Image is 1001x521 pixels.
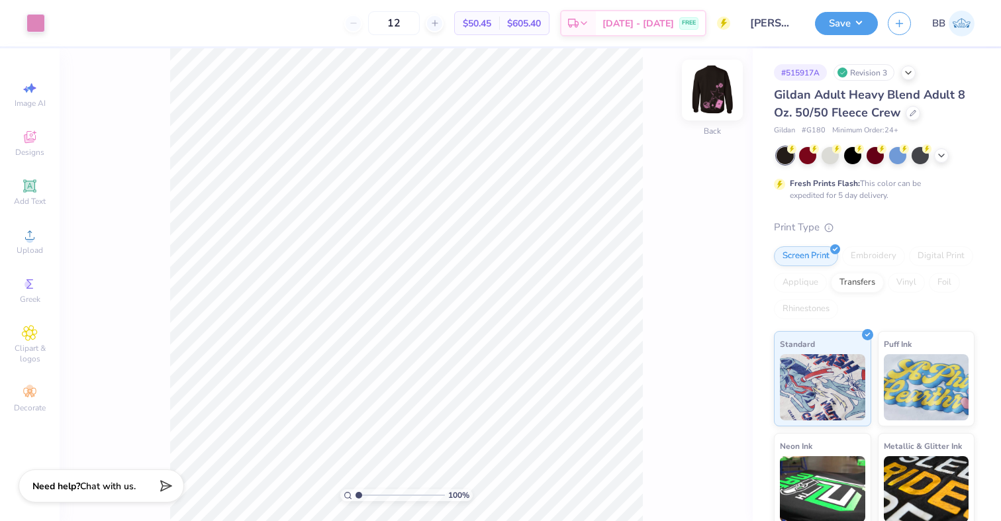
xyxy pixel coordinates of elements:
[7,343,53,364] span: Clipart & logos
[774,273,827,293] div: Applique
[888,273,925,293] div: Vinyl
[774,299,838,319] div: Rhinestones
[929,273,960,293] div: Foil
[884,354,969,420] img: Puff Ink
[780,439,812,453] span: Neon Ink
[32,480,80,493] strong: Need help?
[686,64,739,117] img: Back
[884,439,962,453] span: Metallic & Glitter Ink
[774,246,838,266] div: Screen Print
[602,17,674,30] span: [DATE] - [DATE]
[15,98,46,109] span: Image AI
[704,125,721,137] div: Back
[20,294,40,305] span: Greek
[80,480,136,493] span: Chat with us.
[842,246,905,266] div: Embroidery
[463,17,491,30] span: $50.45
[448,489,469,501] span: 100 %
[774,125,795,136] span: Gildan
[949,11,975,36] img: Bennett Barth
[507,17,541,30] span: $605.40
[802,125,826,136] span: # G180
[682,19,696,28] span: FREE
[834,64,894,81] div: Revision 3
[831,273,884,293] div: Transfers
[774,220,975,235] div: Print Type
[932,11,975,36] a: BB
[832,125,898,136] span: Minimum Order: 24 +
[15,147,44,158] span: Designs
[884,337,912,351] span: Puff Ink
[774,64,827,81] div: # 515917A
[909,246,973,266] div: Digital Print
[774,87,965,120] span: Gildan Adult Heavy Blend Adult 8 Oz. 50/50 Fleece Crew
[368,11,420,35] input: – –
[17,245,43,256] span: Upload
[815,12,878,35] button: Save
[790,178,860,189] strong: Fresh Prints Flash:
[14,196,46,207] span: Add Text
[740,10,805,36] input: Untitled Design
[780,354,865,420] img: Standard
[932,16,945,31] span: BB
[14,403,46,413] span: Decorate
[790,177,953,201] div: This color can be expedited for 5 day delivery.
[780,337,815,351] span: Standard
